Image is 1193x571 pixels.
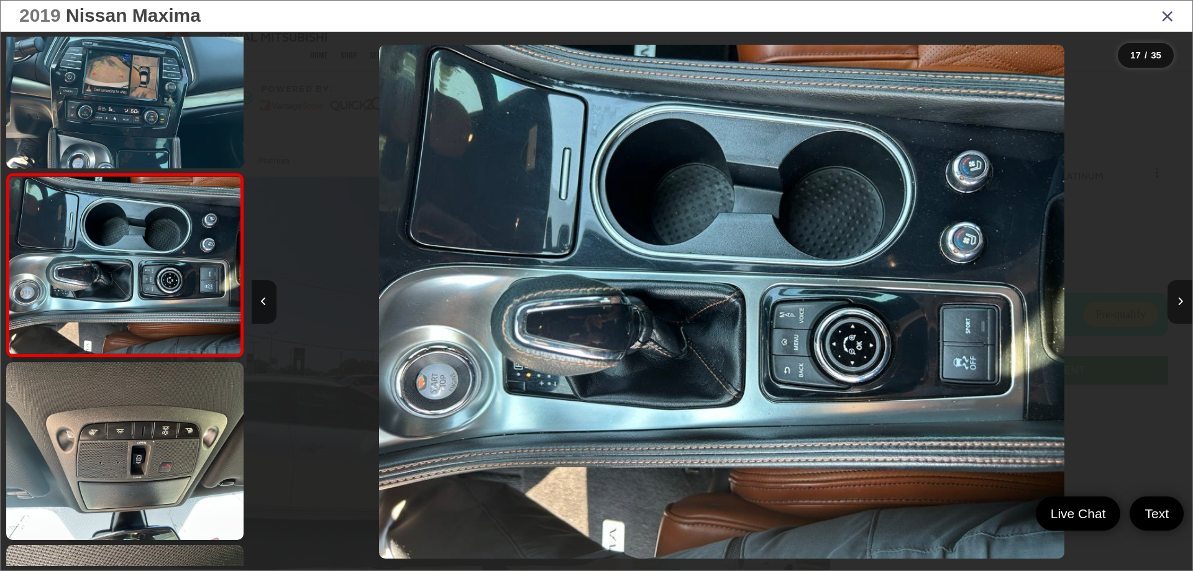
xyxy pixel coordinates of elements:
img: 2019 Nissan Maxima Platinum [7,177,242,354]
span: 17 [1130,50,1141,60]
span: 2019 [19,5,61,25]
button: Previous image [252,280,277,324]
span: / [1143,51,1148,60]
a: Text [1130,496,1184,531]
button: Next image [1168,280,1192,324]
i: Close gallery [1161,7,1174,24]
a: Live Chat [1036,496,1121,531]
span: Text [1138,505,1175,522]
span: Nissan Maxima [66,5,201,25]
span: Live Chat [1044,505,1112,522]
div: 2019 Nissan Maxima Platinum 16 [251,45,1192,559]
img: 2019 Nissan Maxima Platinum [4,360,245,542]
span: 35 [1151,50,1161,60]
img: 2019 Nissan Maxima Platinum [379,45,1064,559]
